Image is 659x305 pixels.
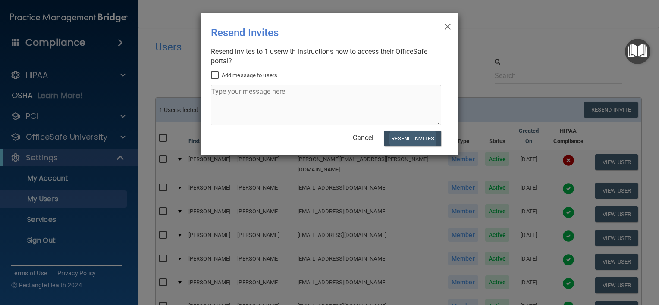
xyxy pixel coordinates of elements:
label: Add message to users [211,70,277,81]
input: Add message to users [211,72,221,79]
span: × [444,17,452,34]
button: Open Resource Center [625,39,650,64]
a: Cancel [353,134,373,142]
div: Resend invites to 1 user with instructions how to access their OfficeSafe portal? [211,47,441,66]
div: Resend Invites [211,20,413,45]
button: Resend Invites [384,131,441,146]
